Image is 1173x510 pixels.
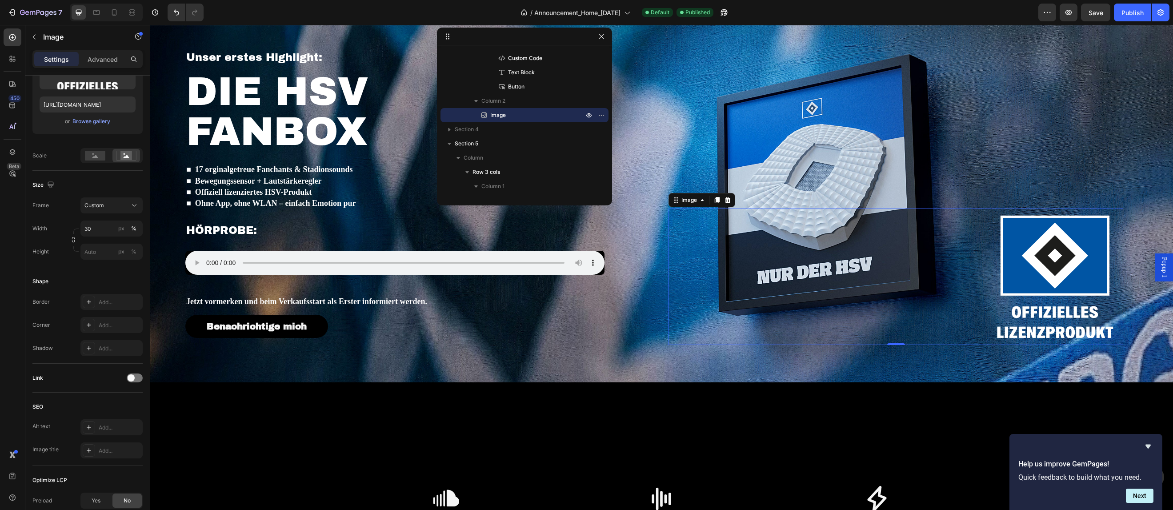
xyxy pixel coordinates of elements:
[685,8,710,16] span: Published
[36,27,504,38] p: ⁠⁠⁠⁠⁠⁠⁠
[1089,9,1103,16] span: Save
[1114,4,1151,21] button: Publish
[481,182,504,191] span: Column 1
[1010,232,1019,253] span: Popup 1
[508,54,542,63] span: Custom Code
[40,96,136,112] input: https://example.com/image.jpg
[32,476,67,484] div: Optimize LCP
[80,197,143,213] button: Custom
[36,226,455,250] audio: Dein Browser unterstützt kein Audio.
[32,298,50,306] div: Border
[1018,441,1153,503] div: Help us improve GemPages!
[99,321,140,329] div: Add...
[32,422,50,430] div: Alt text
[36,162,504,173] p: ■ Offiziell lizenziertes HSV-Produkt
[80,221,143,237] input: px%
[44,55,69,64] p: Settings
[464,153,483,162] span: Column
[36,173,504,184] p: ■ Ohne App, ohne WLAN – einfach Emotion pur
[99,298,140,306] div: Add...
[32,446,59,454] div: Image title
[84,201,104,209] span: Custom
[837,184,973,320] img: gempages_583055473008182233-8c1ea257-9d79-4ab4-92d1-50a10dfbd0a1.png
[1018,459,1153,470] h2: Help us improve GemPages!
[36,26,504,39] h2: Rich Text Editor. Editing area: main
[99,345,140,353] div: Add...
[32,277,48,285] div: Shape
[128,223,139,234] button: px
[88,55,118,64] p: Advanced
[72,117,111,126] button: Browse gallery
[8,95,21,102] div: 450
[1121,8,1144,17] div: Publish
[36,200,107,211] span: Hörprobe:
[530,171,549,179] div: Image
[80,244,143,260] input: px%
[116,246,127,257] button: %
[58,7,62,18] p: 7
[168,4,204,21] div: Undo/Redo
[57,295,157,308] p: Benachrichtige mich
[32,201,49,209] label: Frame
[530,8,532,17] span: /
[4,4,66,21] button: 7
[651,8,669,16] span: Default
[131,225,136,233] div: %
[32,248,49,256] label: Height
[7,163,21,170] div: Beta
[1018,473,1153,482] p: Quick feedback to build what you need.
[36,151,504,162] p: ■ Bewegungssensor + Lautstärkeregler
[32,403,43,411] div: SEO
[118,248,124,256] div: px
[65,116,70,127] span: or
[99,424,140,432] div: Add...
[131,248,136,256] div: %
[32,321,50,329] div: Corner
[1081,4,1110,21] button: Save
[99,447,140,455] div: Add...
[472,168,500,177] span: Row 3 cols
[72,117,110,125] div: Browse gallery
[92,497,100,505] span: Yes
[36,272,504,282] p: Jetzt vormerken und beim Verkaufsstart als Erster informiert werden.
[43,32,119,42] p: Image
[32,225,47,233] label: Width
[481,96,505,105] span: Column 2
[508,68,535,77] span: Text Block
[534,8,621,17] span: Announcement_Home_[DATE]
[150,25,1173,510] iframe: Design area
[36,45,219,129] span: DIE HSV FANBOX
[36,290,178,313] a: Benachrichtige mich
[455,125,479,134] span: Section 4
[36,27,172,38] span: Unser erstes Highlight:
[36,139,504,150] p: ■ 17 orginalgetreue Fanchants & Stadionsounds
[116,223,127,234] button: %
[32,179,56,191] div: Size
[1126,489,1153,503] button: Next question
[32,152,47,160] div: Scale
[1143,441,1153,452] button: Hide survey
[32,497,52,505] div: Preload
[32,344,53,352] div: Shadow
[128,246,139,257] button: px
[455,139,478,148] span: Section 5
[118,225,124,233] div: px
[508,82,524,91] span: Button
[124,497,131,505] span: No
[32,374,43,382] div: Link
[490,111,506,120] span: Image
